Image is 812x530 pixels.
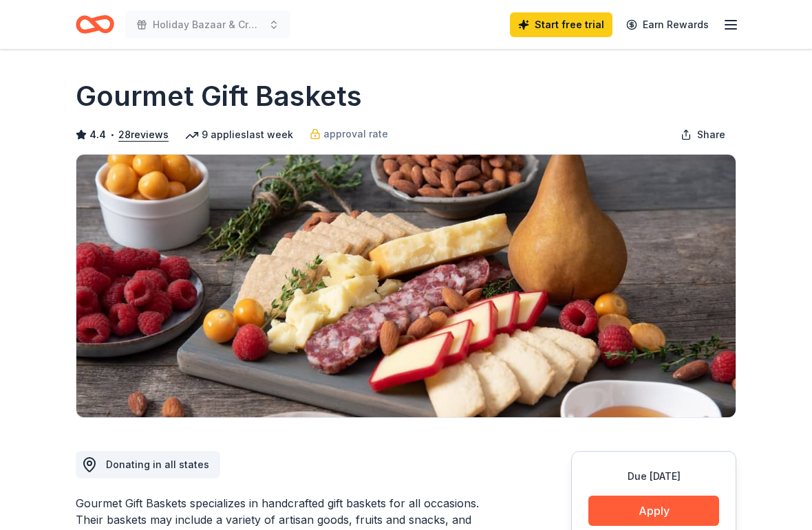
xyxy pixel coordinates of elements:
[153,16,263,33] span: Holiday Bazaar & Craft Show
[89,126,106,143] span: 4.4
[76,155,736,417] img: Image for Gourmet Gift Baskets
[118,126,169,143] button: 28reviews
[76,8,114,41] a: Home
[185,126,293,143] div: 9 applies last week
[125,11,290,38] button: Holiday Bazaar & Craft Show
[106,459,209,470] span: Donating in all states
[670,121,736,148] button: Share
[510,12,612,37] a: Start free trial
[697,126,725,143] span: Share
[76,77,362,115] h1: Gourmet Gift Baskets
[323,126,388,142] span: approval rate
[310,126,388,142] a: approval rate
[110,129,115,140] span: •
[588,496,719,526] button: Apply
[618,12,717,37] a: Earn Rewards
[588,468,719,485] div: Due [DATE]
